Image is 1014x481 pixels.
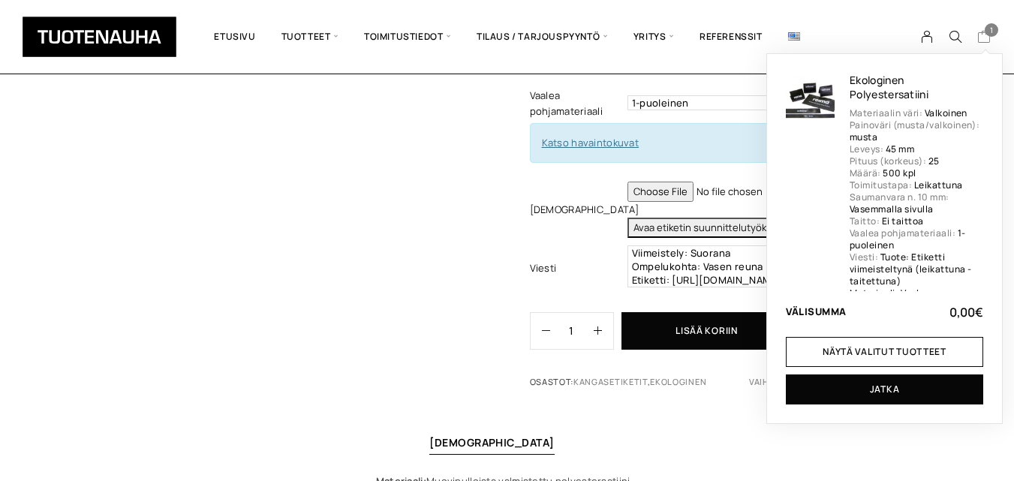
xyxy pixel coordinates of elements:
[850,251,878,263] dt: Viesti:
[883,167,916,179] p: 500 kpl
[850,191,949,203] dt: Saumanvara n. 10 mm:
[786,337,983,367] a: Näytä valitut tuotteet
[530,376,946,401] span: Osastot: ,
[788,32,800,41] img: English
[925,107,967,119] p: Valkoinen
[429,435,555,449] a: [DEMOGRAPHIC_DATA]
[786,73,835,122] img: Ekologinen polyestersatiini
[550,313,594,349] input: Määrä
[886,143,914,155] p: 45 mm
[985,23,998,37] span: 1
[941,30,970,44] button: Search
[627,218,786,238] button: Avaa etiketin suunnittelutyökalu
[351,11,464,62] span: Toimitustiedot
[850,215,880,227] dt: Taitto:
[850,143,883,155] dt: Leveys:
[850,131,877,143] p: musta
[687,11,775,62] a: Referenssit
[530,88,624,119] label: Vaalea pohjamateriaali
[928,155,940,167] p: 25
[464,11,621,62] span: Tilaus / Tarjouspyyntö
[850,73,928,101] a: Ekologinen polyestersatiini
[850,227,966,251] p: 1-puoleinen
[977,29,991,47] a: Cart
[650,376,805,387] a: Ekologinen vaihtoehto
[882,215,924,227] p: Ei taittoa
[786,307,847,317] span: Välisumma
[201,11,268,62] a: Etusivu
[850,119,979,131] dt: Painoväri (musta/valkoinen):
[975,304,983,320] span: €
[786,374,983,404] a: Jatka
[573,376,648,387] a: Kangasetiketit
[949,304,983,320] bdi: 0,00
[23,17,176,57] img: Tuotenauha Oy
[850,155,926,167] dt: Pituus (korkeus):
[850,179,912,191] dt: Toimitustapa:
[850,167,881,179] dt: Määrä:
[850,107,922,119] dt: Materiaalin väri:
[530,260,624,276] label: Viesti
[850,203,934,215] p: Vasemmalla sivulla
[530,202,624,218] label: [DEMOGRAPHIC_DATA]
[913,30,942,44] a: My Account
[914,179,963,191] p: Leikattuna
[269,11,351,62] span: Tuotteet
[542,136,639,149] a: Katso havaintokuvat
[850,227,955,239] dt: Vaalea pohjamateriaali:
[621,312,793,350] button: Lisää koriin
[621,11,687,62] span: Yritys
[850,251,971,395] p: Tuote: Etiketti viimeisteltynä (leikattuna - taitettuna) Materiaali: Vaalea polyestersatiini, mat...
